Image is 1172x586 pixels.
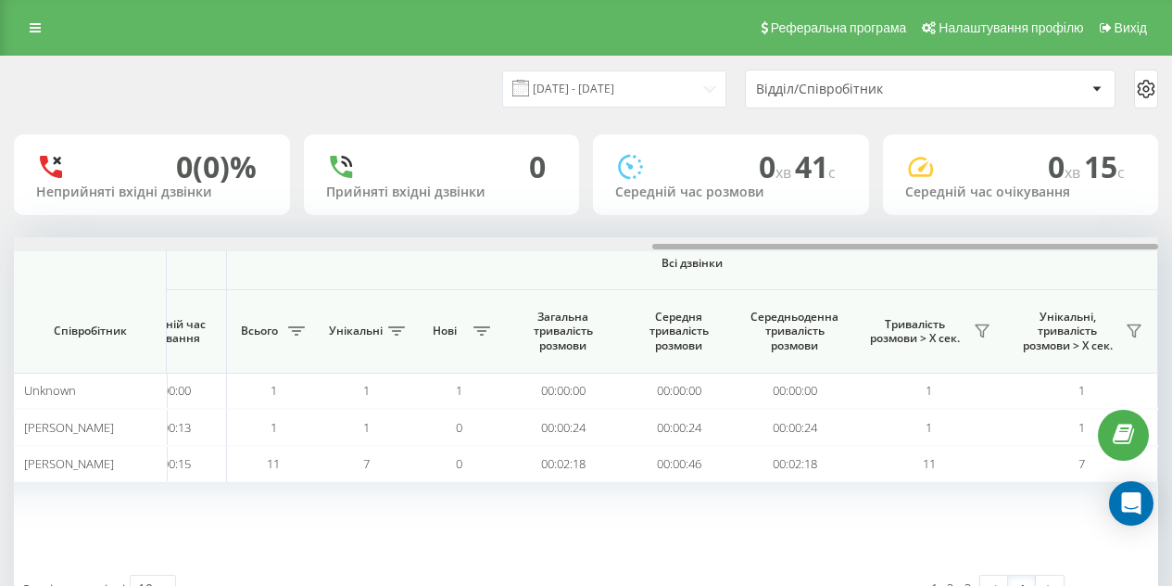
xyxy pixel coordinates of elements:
td: 00:00:46 [621,446,737,482]
td: 00:00:00 [505,373,621,409]
div: Відділ/Співробітник [756,82,977,97]
span: 1 [456,382,462,399]
span: 1 [926,382,932,399]
span: 1 [271,382,277,399]
div: Середній час очікування [905,185,1137,200]
span: Середній час очікування [125,317,212,346]
span: Нові [422,324,468,338]
span: 7 [363,455,370,472]
td: 00:00:24 [621,409,737,445]
span: Співробітник [30,324,150,338]
span: c [828,162,836,183]
span: 1 [1078,382,1085,399]
span: [PERSON_NAME] [24,419,114,436]
span: 1 [271,419,277,436]
div: 0 (0)% [176,149,257,185]
span: 1 [926,419,932,436]
span: Унікальні, тривалість розмови > Х сек. [1014,310,1120,353]
span: 0 [456,455,462,472]
td: 00:00:13 [111,409,227,445]
td: 00:00:00 [621,373,737,409]
span: 41 [795,146,836,186]
span: Всього [236,324,283,338]
span: Тривалість розмови > Х сек. [862,317,968,346]
span: Реферальна програма [771,20,907,35]
div: Прийняті вхідні дзвінки [326,185,558,200]
span: Unknown [24,382,76,399]
span: c [1117,162,1125,183]
span: Середньоденна тривалість розмови [750,310,838,353]
td: 00:02:18 [737,446,852,482]
span: Унікальні [329,324,383,338]
td: 00:00:24 [737,409,852,445]
span: 11 [267,455,280,472]
span: 0 [456,419,462,436]
span: Загальна тривалість розмови [519,310,607,353]
span: 1 [363,382,370,399]
div: Середній час розмови [615,185,847,200]
span: Налаштування профілю [939,20,1083,35]
span: 15 [1084,146,1125,186]
span: 7 [1078,455,1085,472]
span: хв [1065,162,1084,183]
span: 11 [923,455,936,472]
span: хв [775,162,795,183]
td: 00:00:15 [111,446,227,482]
span: 1 [363,419,370,436]
td: 00:00:00 [111,373,227,409]
div: 0 [529,149,546,185]
span: Середня тривалість розмови [635,310,723,353]
span: 1 [1078,419,1085,436]
td: 00:00:00 [737,373,852,409]
div: Неприйняті вхідні дзвінки [36,185,268,200]
td: 00:00:24 [505,409,621,445]
td: 00:02:18 [505,446,621,482]
span: Вихід [1115,20,1147,35]
span: [PERSON_NAME] [24,455,114,472]
span: 0 [1048,146,1084,186]
span: Всі дзвінки [282,256,1103,271]
span: 0 [759,146,795,186]
div: Open Intercom Messenger [1109,481,1153,526]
